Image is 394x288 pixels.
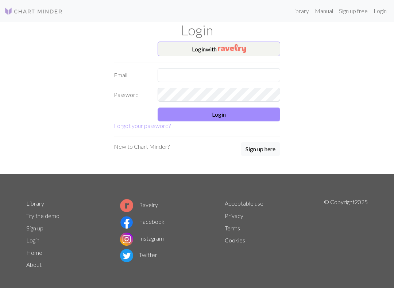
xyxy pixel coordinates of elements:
[26,261,42,268] a: About
[120,249,133,262] img: Twitter logo
[371,4,390,18] a: Login
[26,200,44,207] a: Library
[312,4,336,18] a: Manual
[120,218,165,225] a: Facebook
[26,249,42,256] a: Home
[225,225,240,231] a: Terms
[120,233,133,246] img: Instagram logo
[120,216,133,229] img: Facebook logo
[114,142,170,151] p: New to Chart Minder?
[158,42,280,56] button: Loginwith
[22,22,372,39] h1: Login
[120,201,158,208] a: Ravelry
[26,237,39,244] a: Login
[241,142,280,156] button: Sign up here
[225,237,245,244] a: Cookies
[225,200,263,207] a: Acceptable use
[288,4,312,18] a: Library
[120,251,157,258] a: Twitter
[120,199,133,212] img: Ravelry logo
[109,68,153,82] label: Email
[4,7,63,16] img: Logo
[218,44,246,53] img: Ravelry
[120,235,164,242] a: Instagram
[158,108,280,121] button: Login
[109,88,153,102] label: Password
[336,4,371,18] a: Sign up free
[114,122,171,129] a: Forgot your password?
[225,212,243,219] a: Privacy
[26,212,59,219] a: Try the demo
[324,198,368,271] p: © Copyright 2025
[241,142,280,157] a: Sign up here
[26,225,43,231] a: Sign up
